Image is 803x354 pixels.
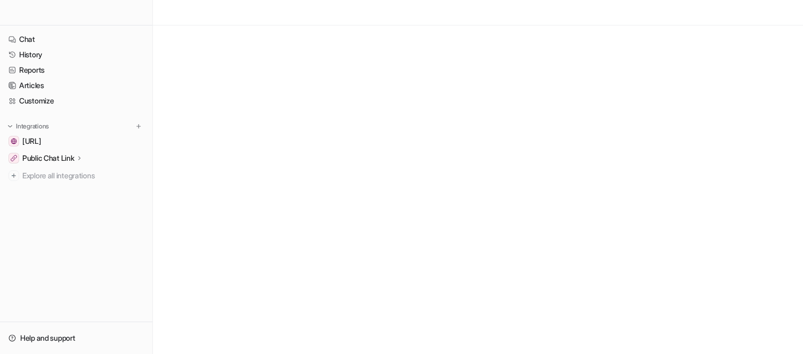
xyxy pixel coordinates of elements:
a: Articles [4,78,148,93]
p: Public Chat Link [22,153,74,163]
button: Integrations [4,121,52,132]
span: Explore all integrations [22,167,144,184]
a: Explore all integrations [4,168,148,183]
a: History [4,47,148,62]
img: Public Chat Link [11,155,17,161]
p: Integrations [16,122,49,131]
img: menu_add.svg [135,123,142,130]
a: Reports [4,63,148,77]
a: Customize [4,93,148,108]
span: [URL] [22,136,41,146]
a: Chat [4,32,148,47]
a: Help and support [4,331,148,346]
a: dashboard.eesel.ai[URL] [4,134,148,149]
img: explore all integrations [8,170,19,181]
img: dashboard.eesel.ai [11,138,17,144]
img: expand menu [6,123,14,130]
